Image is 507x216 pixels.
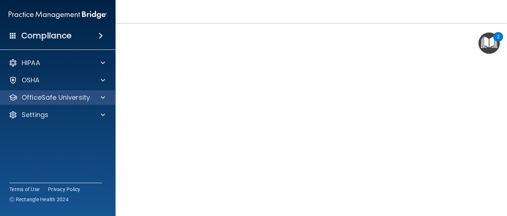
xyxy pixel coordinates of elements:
[478,33,500,54] button: Open Resource Center, 2 new notifications
[22,59,40,67] p: HIPAA
[22,76,40,85] p: OSHA
[22,93,90,102] p: OfficeSafe University
[9,111,105,119] a: Settings
[48,186,81,193] a: Privacy Policy
[22,111,48,119] p: Settings
[9,196,69,203] span: Ⓒ Rectangle Health 2024
[9,186,39,193] a: Terms of Use
[21,31,71,41] h4: Compliance
[9,93,105,102] a: OfficeSafe University
[9,59,105,67] a: HIPAA
[497,37,499,46] div: 2
[9,8,107,22] img: PMB logo
[9,76,105,85] a: OSHA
